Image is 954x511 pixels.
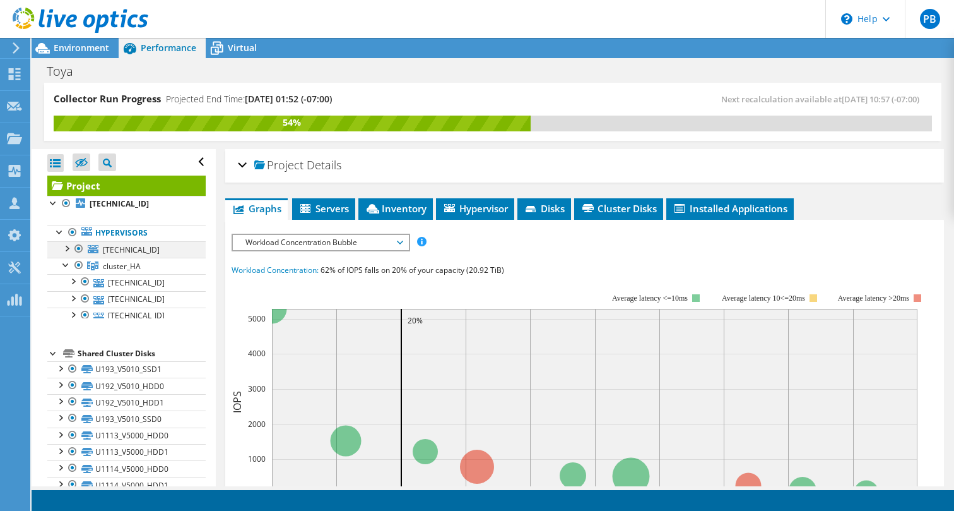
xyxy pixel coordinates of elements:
[90,198,149,209] b: [TECHNICAL_ID]
[47,460,206,477] a: U1114_V5000_HDD0
[78,346,206,361] div: Shared Cluster Disks
[47,444,206,460] a: U1113_V5000_HDD1
[245,93,332,105] span: [DATE] 01:52 (-07:00)
[408,315,423,326] text: 20%
[47,176,206,196] a: Project
[54,42,109,54] span: Environment
[47,411,206,427] a: U193_V5010_SSD0
[580,202,657,215] span: Cluster Disks
[230,390,244,412] text: IOPS
[228,42,257,54] span: Virtual
[298,202,349,215] span: Servers
[365,202,427,215] span: Inventory
[721,93,926,105] span: Next recalculation available at
[47,291,206,308] a: [TECHNICAL_ID]
[47,258,206,274] a: cluster_HA
[673,202,787,215] span: Installed Applications
[47,196,206,212] a: [TECHNICAL_ID]
[232,265,319,275] span: Workload Concentration:
[103,244,160,255] span: [TECHNICAL_ID]
[239,235,401,250] span: Workload Concentration Bubble
[47,225,206,241] a: Hypervisors
[141,42,196,54] span: Performance
[842,93,919,105] span: [DATE] 10:57 (-07:00)
[47,308,206,324] a: [TECHNICAL_ID]
[103,261,141,272] span: cluster_HA
[722,294,805,303] tspan: Average latency 10<=20ms
[47,477,206,493] a: U1114_V5000_HDD1
[47,361,206,378] a: U193_V5010_SSD1
[41,64,93,78] h1: Toya
[47,394,206,411] a: U192_V5010_HDD1
[166,92,332,106] h4: Projected End Time:
[442,202,508,215] span: Hypervisor
[47,378,206,394] a: U192_V5010_HDD0
[838,294,909,303] text: Average latency >20ms
[248,383,266,394] text: 3000
[254,159,303,172] span: Project
[47,274,206,291] a: [TECHNICAL_ID]
[47,241,206,258] a: [TECHNICAL_ID]
[612,294,688,303] tspan: Average latency <=10ms
[232,202,281,215] span: Graphs
[248,419,266,430] text: 2000
[47,428,206,444] a: U1113_V5000_HDD0
[248,454,266,464] text: 1000
[841,13,852,25] svg: \n
[307,157,341,172] span: Details
[248,348,266,359] text: 4000
[321,265,504,275] span: 62% of IOPS falls on 20% of your capacity (20.92 TiB)
[524,202,565,215] span: Disks
[248,313,266,324] text: 5000
[54,116,531,129] div: 54%
[920,9,940,29] span: PB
